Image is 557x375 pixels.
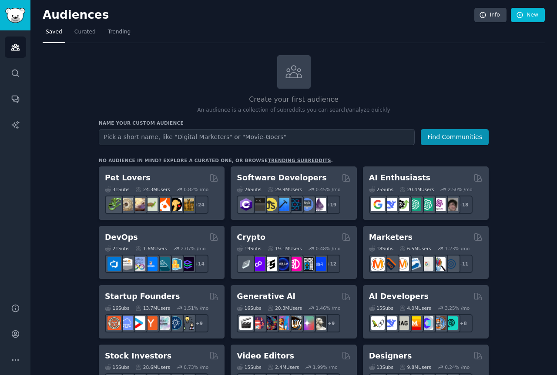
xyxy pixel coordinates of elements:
[144,198,158,211] img: turtle
[288,316,302,330] img: FluxAI
[396,198,409,211] img: AItoolsCatalog
[237,351,294,362] h2: Video Editors
[396,316,409,330] img: Rag
[144,316,158,330] img: ycombinator
[43,8,474,22] h2: Audiences
[181,316,194,330] img: growmybusiness
[99,120,489,126] h3: Name your custom audience
[383,198,397,211] img: DeepSeek
[105,291,180,302] h2: Startup Founders
[190,196,208,214] div: + 24
[300,257,314,271] img: CryptoNews
[444,316,458,330] img: AIDevelopersSociety
[399,305,431,311] div: 4.0M Users
[120,198,133,211] img: ballpython
[268,364,299,370] div: 2.4M Users
[312,316,326,330] img: DreamBooth
[105,305,129,311] div: 16 Sub s
[107,316,121,330] img: EntrepreneurRideAlong
[445,246,470,252] div: 1.23 % /mo
[369,351,412,362] h2: Designers
[432,198,446,211] img: OpenAIDev
[132,316,145,330] img: startup
[181,198,194,211] img: dogbreed
[316,305,341,311] div: 1.46 % /mo
[135,246,167,252] div: 1.6M Users
[132,257,145,271] img: Docker_DevOps
[239,316,253,330] img: aivideo
[316,246,341,252] div: 0.48 % /mo
[99,129,415,145] input: Pick a short name, like "Digital Marketers" or "Movie-Goers"
[105,25,134,43] a: Trending
[448,186,473,192] div: 2.50 % /mo
[135,186,170,192] div: 24.3M Users
[268,246,302,252] div: 19.1M Users
[300,198,314,211] img: AskComputerScience
[190,314,208,332] div: + 9
[120,316,133,330] img: SaaS
[190,255,208,273] div: + 14
[276,198,289,211] img: iOSProgramming
[454,314,473,332] div: + 8
[432,257,446,271] img: MarketingResearch
[252,198,265,211] img: software
[107,198,121,211] img: herpetology
[71,25,99,43] a: Curated
[105,246,129,252] div: 21 Sub s
[312,257,326,271] img: defi_
[369,364,393,370] div: 13 Sub s
[322,255,340,273] div: + 12
[99,157,333,163] div: No audience in mind? Explore a curated one, or browse .
[312,198,326,211] img: elixir
[135,305,170,311] div: 13.7M Users
[369,291,429,302] h2: AI Developers
[237,173,326,183] h2: Software Developers
[107,257,121,271] img: azuredevops
[454,255,473,273] div: + 11
[396,257,409,271] img: AskMarketing
[369,305,393,311] div: 15 Sub s
[371,316,385,330] img: LangChain
[288,257,302,271] img: defiblockchain
[237,364,261,370] div: 15 Sub s
[105,232,138,243] h2: DevOps
[444,198,458,211] img: ArtificalIntelligence
[46,28,62,36] span: Saved
[184,364,208,370] div: 0.73 % /mo
[105,186,129,192] div: 31 Sub s
[168,198,182,211] img: PetAdvice
[383,316,397,330] img: DeepSeek
[108,28,131,36] span: Trending
[105,173,151,183] h2: Pet Lovers
[268,186,302,192] div: 29.9M Users
[5,8,25,23] img: GummySearch logo
[181,257,194,271] img: PlatformEngineers
[105,351,171,362] h2: Stock Investors
[252,316,265,330] img: dalle2
[156,198,170,211] img: cockatiel
[420,257,433,271] img: googleads
[276,316,289,330] img: sdforall
[239,198,253,211] img: csharp
[369,232,413,243] h2: Marketers
[74,28,96,36] span: Curated
[454,196,473,214] div: + 18
[383,257,397,271] img: bigseo
[276,257,289,271] img: web3
[300,316,314,330] img: starryai
[168,316,182,330] img: Entrepreneurship
[322,314,340,332] div: + 9
[156,316,170,330] img: indiehackers
[237,246,261,252] div: 19 Sub s
[237,291,295,302] h2: Generative AI
[322,196,340,214] div: + 19
[369,186,393,192] div: 25 Sub s
[511,8,545,23] a: New
[237,305,261,311] div: 16 Sub s
[264,198,277,211] img: learnjavascript
[408,257,421,271] img: Emailmarketing
[371,257,385,271] img: content_marketing
[420,198,433,211] img: chatgpt_prompts_
[288,198,302,211] img: reactnative
[120,257,133,271] img: AWS_Certified_Experts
